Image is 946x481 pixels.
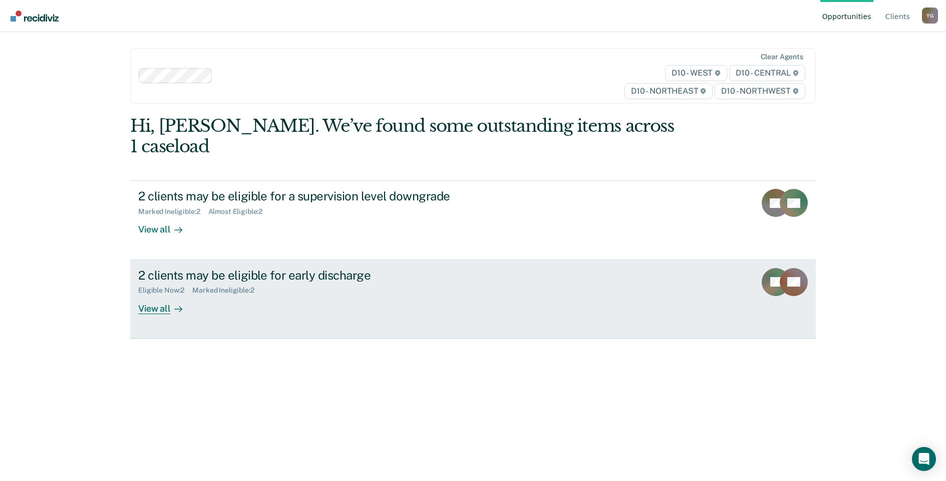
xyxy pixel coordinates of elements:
div: Clear agents [761,53,803,61]
div: 2 clients may be eligible for a supervision level downgrade [138,189,490,203]
a: 2 clients may be eligible for early dischargeEligible Now:2Marked Ineligible:2View all [130,260,816,339]
div: Marked Ineligible : 2 [192,286,262,295]
span: D10 - NORTHWEST [715,83,805,99]
span: D10 - WEST [665,65,727,81]
img: Recidiviz [11,11,59,22]
span: D10 - NORTHEAST [624,83,713,99]
div: Eligible Now : 2 [138,286,192,295]
div: Hi, [PERSON_NAME]. We’ve found some outstanding items across 1 caseload [130,116,679,157]
div: View all [138,216,194,235]
div: Y G [922,8,938,24]
span: D10 - CENTRAL [729,65,805,81]
a: 2 clients may be eligible for a supervision level downgradeMarked Ineligible:2Almost Eligible:2Vi... [130,180,816,260]
div: View all [138,295,194,314]
button: Profile dropdown button [922,8,938,24]
div: Marked Ineligible : 2 [138,207,208,216]
div: 2 clients may be eligible for early discharge [138,268,490,283]
div: Almost Eligible : 2 [208,207,271,216]
div: Open Intercom Messenger [912,447,936,471]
